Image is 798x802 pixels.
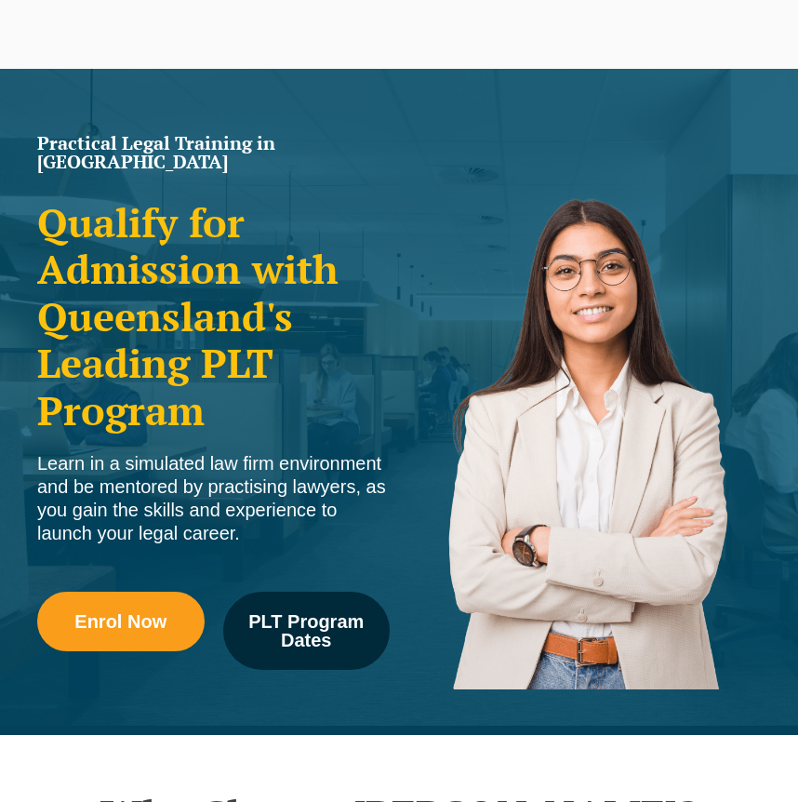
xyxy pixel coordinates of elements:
[37,199,390,434] h2: Qualify for Admission with Queensland's Leading PLT Program
[223,592,391,670] a: PLT Program Dates
[37,452,390,545] div: Learn in a simulated law firm environment and be mentored by practising lawyers, as you gain the ...
[37,134,390,171] h1: Practical Legal Training in [GEOGRAPHIC_DATA]
[74,612,166,631] span: Enrol Now
[37,592,205,651] a: Enrol Now
[236,612,378,649] span: PLT Program Dates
